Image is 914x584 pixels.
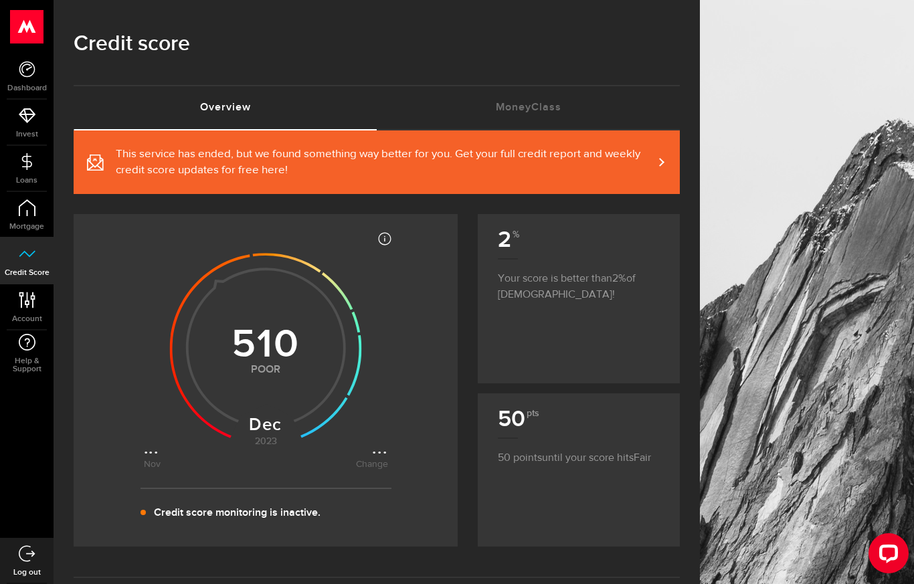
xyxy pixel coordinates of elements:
p: until your score hits [498,437,660,466]
span: This service has ended, but we found something way better for you. Get your full credit report an... [116,147,653,179]
span: 2 [612,274,626,284]
a: Overview [74,86,377,129]
a: MoneyClass [377,86,680,129]
span: 50 points [498,453,542,464]
span: Fair [634,453,651,464]
p: Credit score monitoring is inactive. [154,505,321,521]
b: 2 [498,226,518,254]
a: This service has ended, but we found something way better for you. Get your full credit report an... [74,130,680,194]
h1: Credit score [74,27,680,62]
iframe: LiveChat chat widget [858,528,914,584]
b: 50 [498,405,538,433]
p: Your score is better than of [DEMOGRAPHIC_DATA]! [498,258,660,303]
ul: Tabs Navigation [74,85,680,130]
